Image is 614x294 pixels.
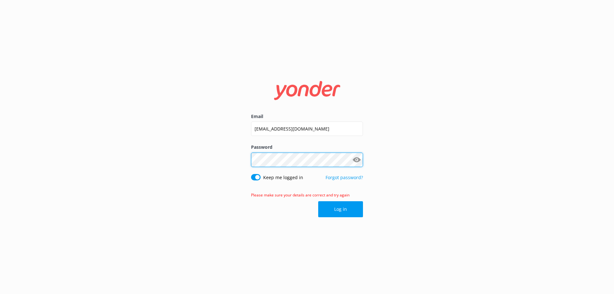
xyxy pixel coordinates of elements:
span: Please make sure your details are correct and try again [251,192,350,198]
label: Password [251,144,363,151]
label: Email [251,113,363,120]
label: Keep me logged in [263,174,303,181]
button: Show password [350,153,363,166]
button: Log in [318,201,363,217]
a: Forgot password? [326,174,363,180]
input: user@emailaddress.com [251,122,363,136]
